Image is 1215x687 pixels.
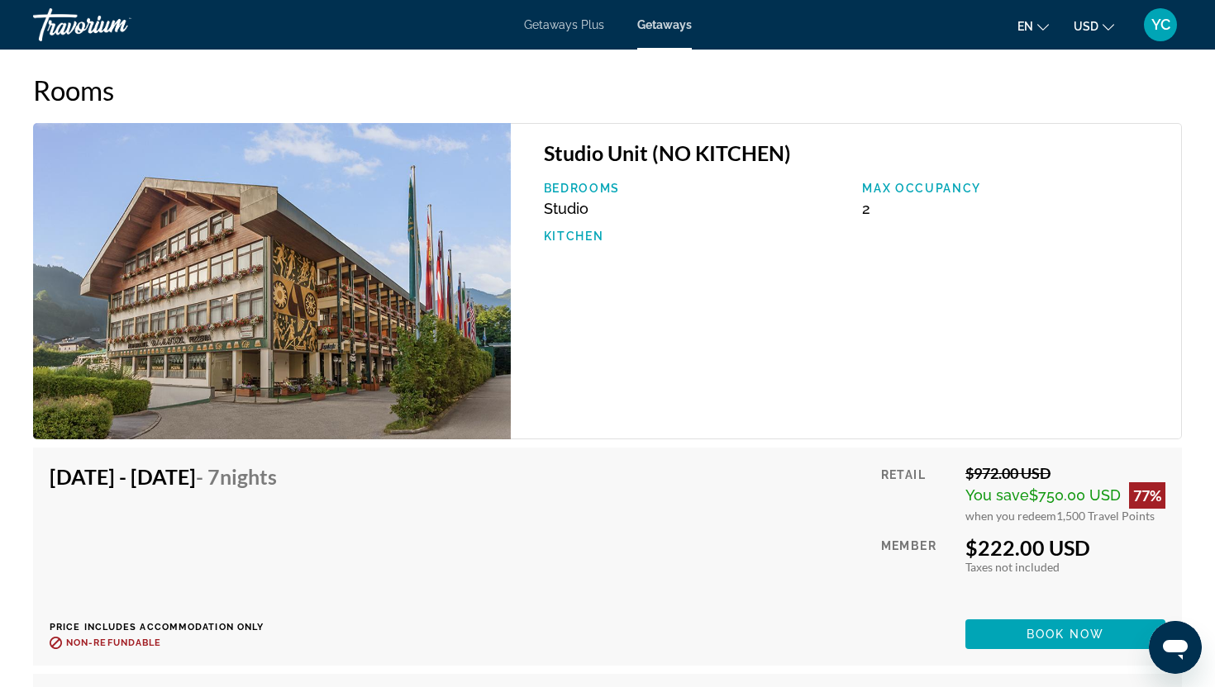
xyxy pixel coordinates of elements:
[637,18,692,31] a: Getaways
[965,560,1060,574] span: Taxes not included
[544,200,588,217] span: Studio
[544,182,846,195] p: Bedrooms
[862,182,1165,195] p: Max Occupancy
[544,140,1165,165] h3: Studio Unit (NO KITCHEN)
[50,622,289,633] p: Price includes accommodation only
[1074,20,1098,33] span: USD
[524,18,604,31] a: Getaways Plus
[220,464,277,489] span: Nights
[1017,20,1033,33] span: en
[965,619,1165,649] button: Book now
[1149,621,1202,674] iframe: Button to launch messaging window
[196,464,277,489] span: - 7
[1029,486,1121,504] span: $750.00 USD
[965,464,1165,482] div: $972.00 USD
[1027,628,1105,641] span: Book now
[33,123,511,439] img: Alpenland Sporthotel - St. Johann-im-Pongau
[1151,17,1170,33] span: YC
[66,637,161,648] span: Non-refundable
[862,200,870,217] span: 2
[965,486,1029,504] span: You save
[33,3,198,46] a: Travorium
[1129,482,1165,509] div: 77%
[1017,14,1049,38] button: Change language
[544,230,846,243] p: Kitchen
[1139,7,1182,42] button: User Menu
[1056,509,1155,523] span: 1,500 Travel Points
[965,535,1165,560] div: $222.00 USD
[33,73,1182,107] h2: Rooms
[50,464,277,489] h4: [DATE] - [DATE]
[1074,14,1114,38] button: Change currency
[881,535,953,607] div: Member
[965,509,1056,523] span: when you redeem
[881,464,953,523] div: Retail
